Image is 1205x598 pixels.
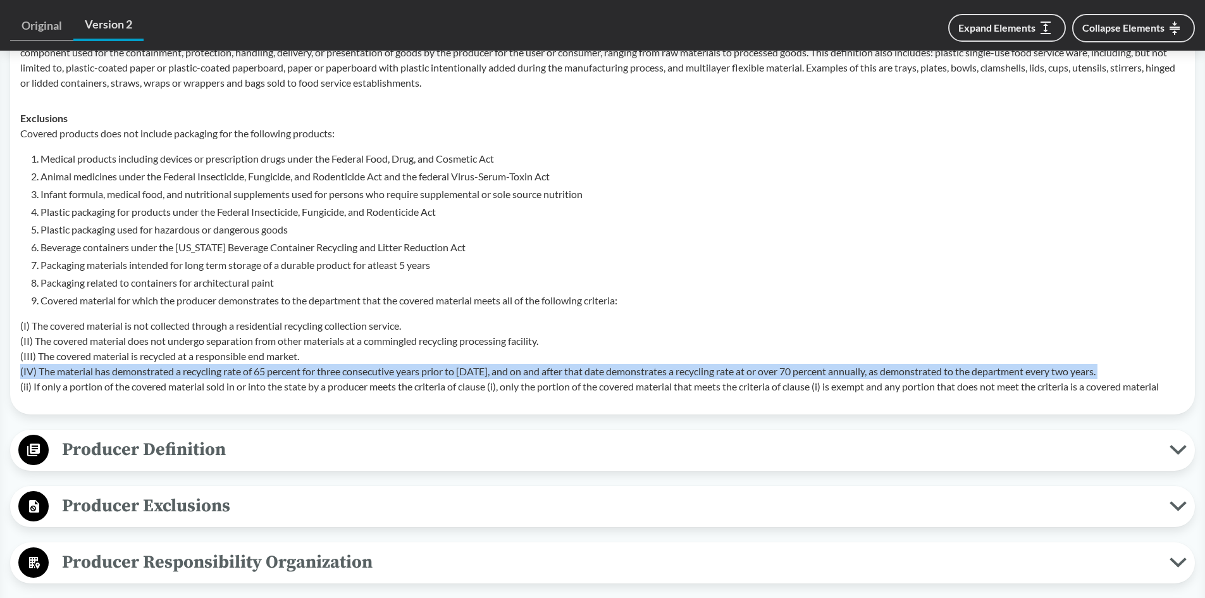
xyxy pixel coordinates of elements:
li: Plastic packaging for products under the Federal Insecticide, Fungicide, and Rodenticide Act [40,204,1185,220]
li: Packaging materials intended for long term storage of a durable product for atleast 5 years [40,258,1185,273]
li: Beverage containers under the [US_STATE] Beverage Container Recycling and Litter Reduction Act [40,240,1185,255]
strong: Exclusions [20,112,68,124]
p: Covered products includes single-use packaging that is routinely recycled, disposed of, or discar... [20,30,1185,90]
li: Infant formula, medical food, and nutritional supplements used for persons who require supplement... [40,187,1185,202]
li: Covered material for which the producer demonstrates to the department that the covered material ... [40,293,1185,308]
span: Producer Responsibility Organization [49,548,1170,576]
button: Producer Definition [15,434,1190,466]
a: Version 2 [73,10,144,41]
li: Packaging related to containers for architectural paint [40,275,1185,290]
button: Producer Responsibility Organization [15,547,1190,579]
p: Covered products does not include packaging for the following products: [20,126,1185,141]
a: Original [10,11,73,40]
p: (I) The covered material is not collected through a residential recycling collection service. (II... [20,318,1185,394]
span: Producer Exclusions [49,492,1170,520]
li: Medical products including devices or prescription drugs under the Federal Food, Drug, and Cosmet... [40,151,1185,166]
span: Producer Definition [49,435,1170,464]
li: Animal medicines under the Federal Insecticide, Fungicide, and Rodenticide Act and the federal Vi... [40,169,1185,184]
button: Expand Elements [948,14,1066,42]
button: Collapse Elements [1072,14,1195,42]
li: Plastic packaging used for hazardous or dangerous goods [40,222,1185,237]
button: Producer Exclusions [15,490,1190,523]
